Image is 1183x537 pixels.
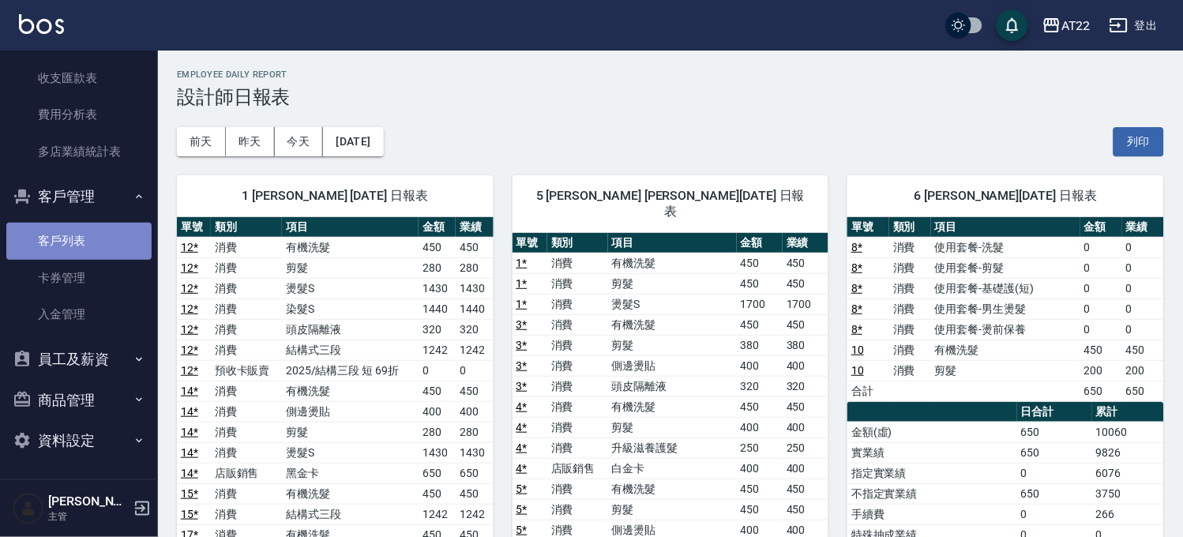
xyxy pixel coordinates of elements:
button: 昨天 [226,127,275,156]
td: 450 [737,314,783,335]
td: 使用套餐-剪髮 [931,257,1080,278]
td: 400 [783,458,828,479]
a: 卡券管理 [6,260,152,296]
td: 450 [456,381,493,401]
span: 5 [PERSON_NAME] [PERSON_NAME][DATE] 日報表 [531,188,810,220]
td: 有機洗髮 [282,483,419,504]
span: 1 [PERSON_NAME] [DATE] 日報表 [196,188,475,204]
td: 消費 [547,437,608,458]
td: 有機洗髮 [282,237,419,257]
td: 9826 [1092,442,1164,463]
td: 消費 [547,499,608,520]
th: 累計 [1092,402,1164,422]
td: 0 [419,360,456,381]
td: 消費 [211,422,282,442]
td: 450 [737,499,783,520]
td: 有機洗髮 [931,340,1080,360]
button: 今天 [275,127,324,156]
td: 消費 [211,504,282,524]
td: 1242 [419,504,456,524]
td: 250 [737,437,783,458]
button: 客戶管理 [6,176,152,217]
td: 320 [783,376,828,396]
td: 有機洗髮 [282,381,419,401]
td: 消費 [547,417,608,437]
th: 單號 [513,233,547,253]
td: 450 [737,273,783,294]
td: 400 [783,417,828,437]
a: 費用分析表 [6,96,152,133]
td: 消費 [211,257,282,278]
td: 升級滋養護髮 [608,437,737,458]
td: 450 [783,479,828,499]
td: 消費 [889,299,931,319]
td: 消費 [547,314,608,335]
td: 消費 [211,319,282,340]
td: 消費 [211,278,282,299]
td: 0 [1080,257,1122,278]
td: 黑金卡 [282,463,419,483]
td: 450 [783,314,828,335]
td: 實業績 [847,442,1017,463]
td: 有機洗髮 [608,479,737,499]
th: 類別 [889,217,931,238]
td: 剪髮 [282,257,419,278]
button: [DATE] [323,127,383,156]
td: 側邊燙貼 [282,401,419,422]
td: 側邊燙貼 [608,355,737,376]
td: 1430 [456,278,493,299]
td: 結構式三段 [282,504,419,524]
span: 6 [PERSON_NAME][DATE] 日報表 [866,188,1145,204]
a: 多店業績統計表 [6,133,152,170]
td: 450 [1122,340,1164,360]
td: 400 [737,417,783,437]
td: 250 [783,437,828,458]
td: 消費 [547,273,608,294]
td: 消費 [211,381,282,401]
td: 266 [1092,504,1164,524]
th: 金額 [1080,217,1122,238]
td: 燙髮S [282,278,419,299]
td: 消費 [889,237,931,257]
th: 業績 [783,233,828,253]
td: 消費 [889,360,931,381]
td: 10060 [1092,422,1164,442]
td: 0 [1122,257,1164,278]
td: 合計 [847,381,889,401]
a: 入金管理 [6,296,152,332]
td: 280 [419,422,456,442]
td: 1430 [419,442,456,463]
th: 項目 [608,233,737,253]
td: 金額(虛) [847,422,1017,442]
a: 10 [851,364,864,377]
td: 450 [419,237,456,257]
td: 0 [456,360,493,381]
td: 280 [456,422,493,442]
td: 0 [1080,299,1122,319]
td: 450 [1080,340,1122,360]
td: 0 [1122,237,1164,257]
td: 染髮S [282,299,419,319]
td: 消費 [547,396,608,417]
td: 消費 [211,237,282,257]
td: 有機洗髮 [608,314,737,335]
td: 280 [456,257,493,278]
td: 剪髮 [608,335,737,355]
td: 6076 [1092,463,1164,483]
td: 200 [1122,360,1164,381]
td: 400 [456,401,493,422]
a: 客戶列表 [6,223,152,259]
td: 650 [1017,442,1092,463]
th: 類別 [211,217,282,238]
td: 280 [419,257,456,278]
td: 剪髮 [931,360,1080,381]
td: 400 [737,458,783,479]
td: 消費 [211,442,282,463]
td: 3750 [1092,483,1164,504]
td: 剪髮 [608,417,737,437]
td: 1440 [419,299,456,319]
td: 消費 [547,376,608,396]
img: Person [13,493,44,524]
button: 前天 [177,127,226,156]
td: 0 [1080,237,1122,257]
